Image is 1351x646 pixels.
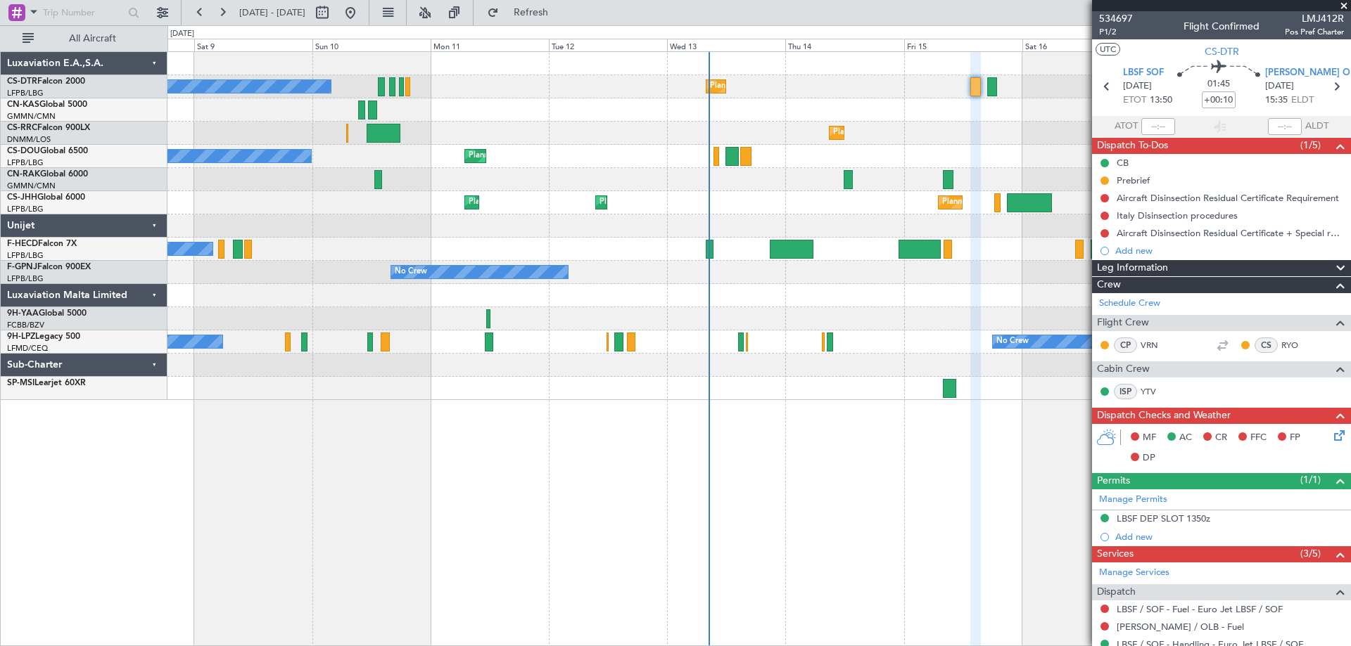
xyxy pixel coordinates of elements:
[1117,227,1344,239] div: Aircraft Disinsection Residual Certificate + Special request
[1207,77,1230,91] span: 01:45
[549,39,667,51] div: Tue 12
[1123,66,1164,80] span: LBSF SOF
[1305,119,1328,134] span: ALDT
[1250,431,1267,445] span: FFC
[1184,19,1260,34] div: Flight Confirmed
[1099,297,1160,311] a: Schedule Crew
[239,6,305,19] span: [DATE] - [DATE]
[1096,43,1120,56] button: UTC
[1097,546,1134,562] span: Services
[1097,473,1130,489] span: Permits
[1215,431,1227,445] span: CR
[395,261,427,283] div: No Crew
[1097,584,1136,600] span: Dispatch
[7,101,87,109] a: CN-KASGlobal 5000
[1117,209,1238,221] div: Italy Disinsection procedures
[7,332,35,341] span: 9H-LPZ
[7,124,37,132] span: CS-RRC
[7,193,37,202] span: CS-JHH
[7,240,77,248] a: F-HECDFalcon 7X
[600,192,821,213] div: Planned Maint [GEOGRAPHIC_DATA] ([GEOGRAPHIC_DATA])
[7,193,85,202] a: CS-JHHGlobal 6000
[7,181,56,191] a: GMMN/CMN
[194,39,312,51] div: Sat 9
[1115,531,1344,543] div: Add new
[7,134,51,145] a: DNMM/LOS
[469,146,690,167] div: Planned Maint [GEOGRAPHIC_DATA] ([GEOGRAPHIC_DATA])
[1114,384,1137,399] div: ISP
[481,1,565,24] button: Refresh
[1300,138,1321,153] span: (1/5)
[1117,512,1210,524] div: LBSF DEP SLOT 1350z
[1255,337,1278,353] div: CS
[1179,431,1192,445] span: AC
[1150,93,1172,108] span: 13:50
[996,331,1029,352] div: No Crew
[7,250,44,261] a: LFPB/LBG
[1117,174,1150,186] div: Prebrief
[785,39,903,51] div: Thu 14
[7,309,39,318] span: 9H-YAA
[833,122,979,143] div: Planned Maint Lagos ([PERSON_NAME])
[7,263,37,271] span: F-GPNJ
[1022,39,1141,51] div: Sat 16
[7,77,85,86] a: CS-DTRFalcon 2000
[1141,339,1172,351] a: VRN
[1141,385,1172,398] a: YTV
[1143,431,1156,445] span: MF
[1115,245,1344,257] div: Add new
[710,76,782,97] div: Planned Maint Sofia
[1123,79,1152,93] span: [DATE]
[431,39,549,51] div: Mon 11
[1291,93,1314,108] span: ELDT
[1097,361,1150,377] span: Cabin Crew
[942,192,1164,213] div: Planned Maint [GEOGRAPHIC_DATA] ([GEOGRAPHIC_DATA])
[1281,339,1313,351] a: RYO
[7,204,44,214] a: LFPB/LBG
[1117,157,1129,169] div: CB
[7,343,48,354] a: LFMD/CEQ
[904,39,1022,51] div: Fri 15
[7,170,88,179] a: CN-RAKGlobal 6000
[1117,192,1339,204] div: Aircraft Disinsection Residual Certificate Requirement
[1099,566,1169,580] a: Manage Services
[1117,621,1244,633] a: [PERSON_NAME] / OLB - Fuel
[312,39,431,51] div: Sun 10
[7,309,87,318] a: 9H-YAAGlobal 5000
[1205,44,1239,59] span: CS-DTR
[170,28,194,40] div: [DATE]
[1097,260,1168,276] span: Leg Information
[1097,277,1121,293] span: Crew
[1114,337,1137,353] div: CP
[7,263,91,271] a: F-GPNJFalcon 900EX
[1097,315,1149,331] span: Flight Crew
[1099,26,1133,38] span: P1/2
[1265,93,1288,108] span: 15:35
[7,147,40,155] span: CS-DOU
[1300,546,1321,561] span: (3/5)
[1097,408,1231,424] span: Dispatch Checks and Weather
[7,273,44,284] a: LFPB/LBG
[1285,26,1344,38] span: Pos Pref Charter
[7,170,40,179] span: CN-RAK
[667,39,785,51] div: Wed 13
[1115,119,1138,134] span: ATOT
[7,77,37,86] span: CS-DTR
[7,240,38,248] span: F-HECD
[7,379,34,387] span: SP-MSI
[43,2,124,23] input: Trip Number
[1141,118,1175,135] input: --:--
[1300,472,1321,487] span: (1/1)
[502,8,561,18] span: Refresh
[1143,451,1155,465] span: DP
[7,88,44,98] a: LFPB/LBG
[7,124,90,132] a: CS-RRCFalcon 900LX
[15,27,153,50] button: All Aircraft
[1265,79,1294,93] span: [DATE]
[7,320,44,330] a: FCBB/BZV
[1099,493,1167,507] a: Manage Permits
[7,332,80,341] a: 9H-LPZLegacy 500
[1097,138,1168,154] span: Dispatch To-Dos
[7,111,56,122] a: GMMN/CMN
[1117,603,1283,615] a: LBSF / SOF - Fuel - Euro Jet LBSF / SOF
